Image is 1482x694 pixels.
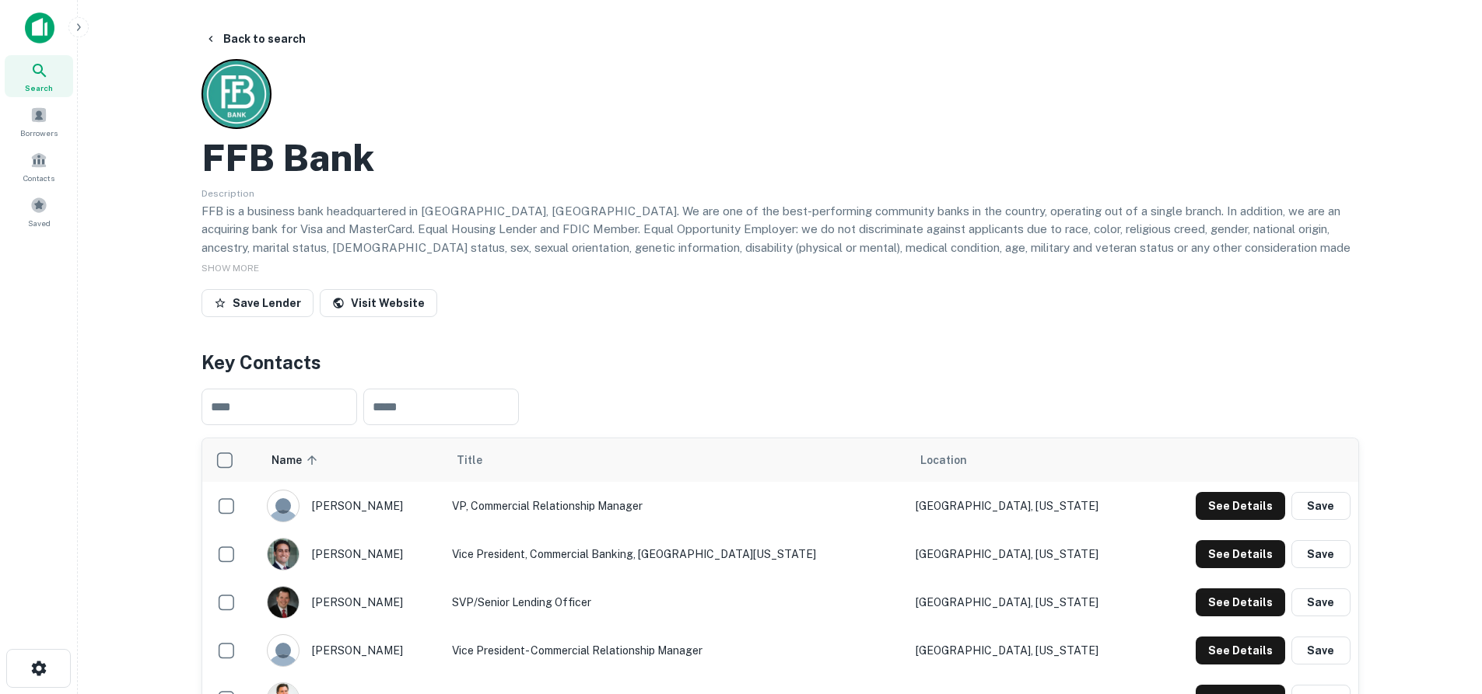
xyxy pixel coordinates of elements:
th: Title [444,438,908,482]
td: [GEOGRAPHIC_DATA], [US_STATE] [908,530,1150,578]
button: Save [1291,492,1351,520]
td: Vice President, Commercial Banking, [GEOGRAPHIC_DATA][US_STATE] [444,530,908,578]
div: [PERSON_NAME] [267,538,436,570]
div: [PERSON_NAME] [267,490,436,522]
td: SVP/Senior Lending Officer [444,578,908,626]
span: Saved [28,217,51,229]
span: Contacts [23,172,54,184]
td: VP, Commercial Relationship Manager [444,482,908,530]
img: 9c8pery4andzj6ohjkjp54ma2 [268,490,299,521]
span: Search [25,82,53,94]
h4: Key Contacts [201,348,1359,376]
td: Vice President- Commercial Relationship Manager [444,626,908,675]
span: Borrowers [20,127,58,139]
span: Title [457,451,503,469]
button: See Details [1196,636,1285,664]
td: [GEOGRAPHIC_DATA], [US_STATE] [908,626,1150,675]
h2: FFB Bank [201,135,374,180]
p: FFB is a business bank headquartered in [GEOGRAPHIC_DATA], [GEOGRAPHIC_DATA]. We are one of the b... [201,202,1359,294]
td: [GEOGRAPHIC_DATA], [US_STATE] [908,578,1150,626]
button: Save [1291,540,1351,568]
img: 1516429189769 [268,587,299,618]
img: 9c8pery4andzj6ohjkjp54ma2 [268,635,299,666]
a: Visit Website [320,289,437,317]
button: Save [1291,636,1351,664]
button: Back to search [198,25,312,53]
button: See Details [1196,492,1285,520]
span: Description [201,188,254,199]
a: Search [5,55,73,97]
td: [GEOGRAPHIC_DATA], [US_STATE] [908,482,1150,530]
span: SHOW MORE [201,263,259,274]
button: Save Lender [201,289,314,317]
img: 1641515595423 [268,539,299,570]
button: See Details [1196,540,1285,568]
span: Name [272,451,322,469]
img: capitalize-icon.png [25,12,54,44]
div: [PERSON_NAME] [267,634,436,667]
a: Borrowers [5,100,73,142]
span: Location [920,451,967,469]
button: See Details [1196,588,1285,616]
th: Location [908,438,1150,482]
a: Contacts [5,145,73,187]
button: Save [1291,588,1351,616]
iframe: Chat Widget [1404,570,1482,644]
a: Saved [5,190,73,232]
th: Name [259,438,444,482]
div: [PERSON_NAME] [267,586,436,619]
